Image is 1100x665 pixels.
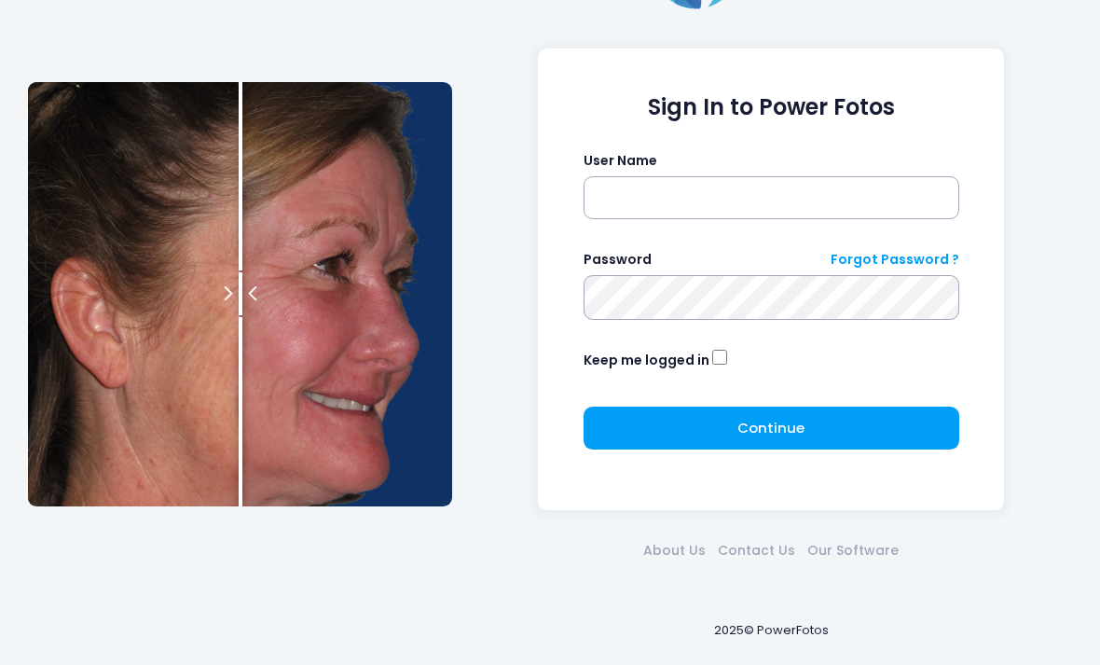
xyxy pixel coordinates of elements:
button: Continue [584,407,959,450]
label: Password [584,250,652,270]
label: Keep me logged in [584,351,709,370]
label: User Name [584,151,657,171]
h1: Sign In to Power Fotos [584,94,959,121]
span: Continue [737,418,804,437]
a: Forgot Password ? [831,250,959,270]
a: Contact Us [712,541,802,561]
a: Our Software [802,541,905,561]
a: About Us [638,541,712,561]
